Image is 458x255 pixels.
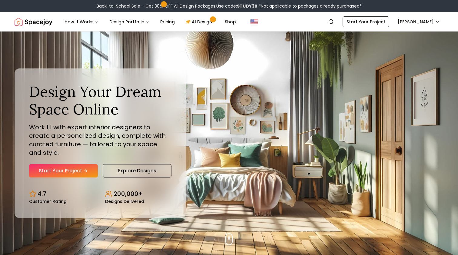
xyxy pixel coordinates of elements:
nav: Main [60,16,241,28]
a: Explore Designs [103,164,171,177]
a: Start Your Project [29,164,98,177]
p: 4.7 [38,190,46,198]
nav: Global [15,12,443,31]
div: Back-to-School Sale – Get 30% OFF All Design Packages. [97,3,362,9]
a: Spacejoy [15,16,52,28]
span: Use code: [216,3,257,9]
img: United States [251,18,258,25]
a: Shop [220,16,241,28]
h1: Design Your Dream Space Online [29,83,171,118]
p: Work 1:1 with expert interior designers to create a personalized design, complete with curated fu... [29,123,171,157]
img: Spacejoy Logo [15,16,52,28]
span: *Not applicable to packages already purchased* [257,3,362,9]
small: Customer Rating [29,199,67,204]
a: AI Design [181,16,219,28]
a: Pricing [155,16,180,28]
b: STUDY30 [237,3,257,9]
div: Design stats [29,185,171,204]
p: 200,000+ [114,190,143,198]
button: Design Portfolio [105,16,154,28]
a: Start Your Project [343,16,389,27]
small: Designs Delivered [105,199,144,204]
button: How It Works [60,16,103,28]
button: [PERSON_NAME] [394,16,443,27]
